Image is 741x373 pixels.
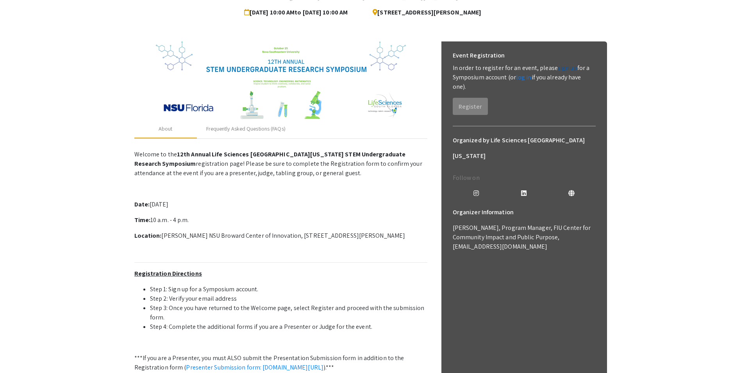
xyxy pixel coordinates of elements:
[134,269,202,278] u: Registration Directions
[156,41,406,120] img: 32153a09-f8cb-4114-bf27-cfb6bc84fc69.png
[134,231,427,240] p: [PERSON_NAME] NSU Broward Center of Innovation, [STREET_ADDRESS][PERSON_NAME]
[516,73,532,81] a: log in
[6,338,33,367] iframe: Chat
[150,322,427,332] li: Step 4: Complete the additional forms if you are a Presenter or Judge for the event.
[134,353,427,372] p: ***If you are a Presenter, you must ALSO submit the Presentation Submission form in addition to t...
[150,285,427,294] li: Step 1: Sign up for a Symposium account.
[150,294,427,303] li: Step 2: Verify your email address
[150,303,427,322] li: Step 3: Once you have returned to the Welcome page, select Register and proceed with the submissi...
[134,150,427,178] p: Welcome to the registration page! Please be sure to complete the Registration form to confirm you...
[206,125,286,133] div: Frequently Asked Questions (FAQs)
[366,5,481,20] span: [STREET_ADDRESS][PERSON_NAME]
[134,200,150,208] strong: Date:
[453,133,596,164] h6: Organized by Life Sciences [GEOGRAPHIC_DATA][US_STATE]
[134,215,427,225] p: 10 a.m. - 4 p.m.
[134,150,406,168] strong: 12th Annual Life Sciences [GEOGRAPHIC_DATA][US_STATE] STEM Undergraduate Research Symposium
[453,63,596,91] p: In order to register for an event, please for a Symposium account (or if you already have one).
[134,216,151,224] strong: Time:
[453,173,596,183] p: Follow on
[558,64,577,72] a: sign up
[453,48,505,63] h6: Event Registration
[244,5,351,20] span: [DATE] 10:00 AM to [DATE] 10:00 AM
[159,125,173,133] div: About
[453,204,596,220] h6: Organizer Information
[453,223,596,251] p: [PERSON_NAME], Program Manager, FIU Center for Community Impact and Public Purpose, [EMAIL_ADDRES...
[134,200,427,209] p: [DATE]
[134,231,162,240] strong: Location:
[453,98,488,115] button: Register
[186,363,323,371] a: Presenter Submission form: [DOMAIN_NAME][URL]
